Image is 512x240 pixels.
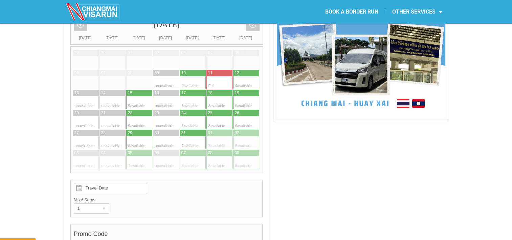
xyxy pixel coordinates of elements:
[256,4,449,20] nav: Menu
[235,130,239,136] div: 02
[208,90,213,96] div: 18
[235,90,239,96] div: 19
[181,150,186,156] div: 07
[179,35,206,41] div: [DATE]
[74,110,79,116] div: 20
[208,70,213,76] div: 11
[101,90,106,96] div: 14
[181,110,186,116] div: 24
[232,35,259,41] div: [DATE]
[101,130,106,136] div: 28
[235,150,239,156] div: 09
[385,4,449,20] a: OTHER SERVICES
[181,130,186,136] div: 31
[128,50,132,56] div: 01
[318,4,385,20] a: BOOK A BORDER RUN
[71,15,263,35] div: [DATE]
[128,130,132,136] div: 29
[206,35,232,41] div: [DATE]
[128,150,132,156] div: 05
[181,70,186,76] div: 10
[181,50,186,56] div: 03
[72,35,99,41] div: [DATE]
[126,35,152,41] div: [DATE]
[155,90,159,96] div: 16
[152,35,179,41] div: [DATE]
[99,35,126,41] div: [DATE]
[208,110,213,116] div: 25
[235,110,239,116] div: 26
[101,110,106,116] div: 21
[74,204,96,213] div: 1
[208,130,213,136] div: 01
[235,70,239,76] div: 12
[128,90,132,96] div: 15
[208,150,213,156] div: 08
[155,110,159,116] div: 23
[155,50,159,56] div: 02
[101,50,106,56] div: 30
[155,70,159,76] div: 09
[74,150,79,156] div: 03
[181,90,186,96] div: 17
[74,130,79,136] div: 27
[99,204,109,213] div: ▾
[101,150,106,156] div: 04
[74,50,79,56] div: 29
[128,70,132,76] div: 08
[74,197,260,203] label: N. of Seats
[155,130,159,136] div: 30
[208,50,213,56] div: 04
[101,70,106,76] div: 07
[128,110,132,116] div: 22
[155,150,159,156] div: 06
[74,70,79,76] div: 06
[235,50,239,56] div: 05
[74,90,79,96] div: 13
